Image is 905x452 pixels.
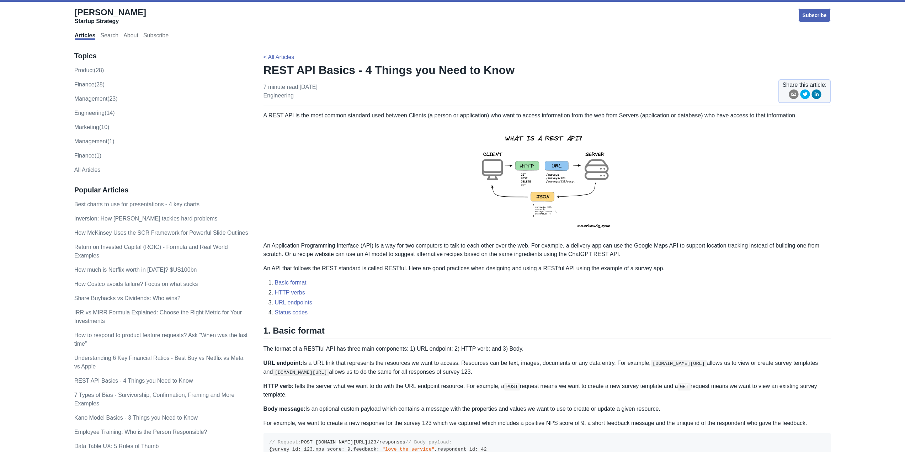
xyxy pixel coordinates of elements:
[74,201,199,207] a: Best charts to use for presentations - 4 key charts
[75,18,146,25] div: Startup Strategy
[74,67,104,73] a: product(28)
[263,54,294,60] a: < All Articles
[298,447,301,452] span: :
[74,153,101,159] a: Finance(1)
[74,415,198,421] a: Kano Model Basics - 3 Things you Need to Know
[74,244,228,259] a: Return on Invested Capital (ROIC) - Formula and Real World Examples
[74,443,159,449] a: Data Table UX: 5 Rules of Thumb
[651,360,707,367] code: [DOMAIN_NAME][URL]
[123,32,138,40] a: About
[263,63,831,77] h1: REST API Basics - 4 Things you Need to Know
[800,89,810,102] button: twitter
[275,289,305,296] a: HTTP verbs
[263,406,305,412] strong: Body message:
[475,447,478,452] span: :
[74,52,249,60] h3: Topics
[275,299,312,305] a: URL endpoints
[263,325,831,339] h2: 1. Basic format
[263,360,303,366] strong: URL endpoint:
[143,32,169,40] a: Subscribe
[100,32,118,40] a: Search
[263,382,831,399] p: Tells the server what we want to do with the URL endpoint resource. For example, a request means ...
[263,264,831,273] p: An API that follows the REST standard is called RESTful. Here are good practices when designing a...
[263,345,831,353] p: The format of a RESTful API has three main components: 1) URL endpoint; 2) HTTP verb; and 3) Body.
[275,309,308,315] a: Status codes
[275,280,307,286] a: Basic format
[74,267,197,273] a: How much is Netflix worth in [DATE]? $US100bn
[75,32,96,40] a: Articles
[263,241,831,259] p: An Application Programming Interface (API) is a way for two computers to talk to each other over ...
[74,309,242,324] a: IRR vs MIRR Formula Explained: Choose the Right Metric for Your Investments
[263,111,831,120] p: A REST API is the most common standard used between Clients (a person or application) who want to...
[74,81,105,87] a: finance(28)
[74,167,101,173] a: All Articles
[798,8,831,22] a: Subscribe
[313,447,315,452] span: ,
[74,332,247,347] a: How to respond to product feature requests? Ask “When was the last time”
[74,96,118,102] a: management(23)
[74,110,115,116] a: engineering(14)
[405,440,452,445] span: // Body payload:
[263,419,831,427] p: For example, we want to create a new response for the survey 123 which we captured which includes...
[74,281,198,287] a: How Costco avoids failure? Focus on what sucks
[481,447,486,452] span: 42
[263,83,318,100] p: 7 minute read | [DATE]
[74,295,181,301] a: Share Buybacks vs Dividends: Who wins?
[74,392,235,406] a: 7 Types of Bias - Survivorship, Confirmation, Framing and More Examples
[74,355,244,369] a: Understanding 6 Key Financial Ratios - Best Buy vs Netflix vs Meta vs Apple
[783,81,827,89] span: Share this article:
[263,383,294,389] strong: HTTP verb:
[273,369,329,376] code: [DOMAIN_NAME][URL]
[504,383,520,390] code: POST
[347,447,350,452] span: 9
[74,186,249,195] h3: Popular Articles
[269,447,272,452] span: {
[350,447,353,452] span: ,
[435,447,437,452] span: ,
[74,429,207,435] a: Employee Training: Who is the Person Responsible?
[678,383,690,390] code: GET
[74,216,218,222] a: Inversion: How [PERSON_NAME] tackles hard problems
[342,447,345,452] span: :
[263,92,294,99] a: engineering
[74,378,193,384] a: REST API Basics - 4 Things you Need to Know
[789,89,799,102] button: email
[368,440,376,445] span: 123
[269,440,301,445] span: // Request:
[811,89,821,102] button: linkedin
[263,405,831,413] p: Is an optional custom payload which contains a message with the properties and values we want to ...
[75,7,146,17] span: [PERSON_NAME]
[263,359,831,376] p: Is a URL link that represents the resources we want to access. Resources can be text, images, doc...
[469,126,625,236] img: rest-api
[74,230,248,236] a: How McKinsey Uses the SCR Framework for Powerful Slide Outlines
[377,447,379,452] span: :
[304,447,313,452] span: 123
[382,447,435,452] span: "love the service"
[75,7,146,25] a: [PERSON_NAME]Startup Strategy
[74,138,115,144] a: Management(1)
[74,124,110,130] a: marketing(10)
